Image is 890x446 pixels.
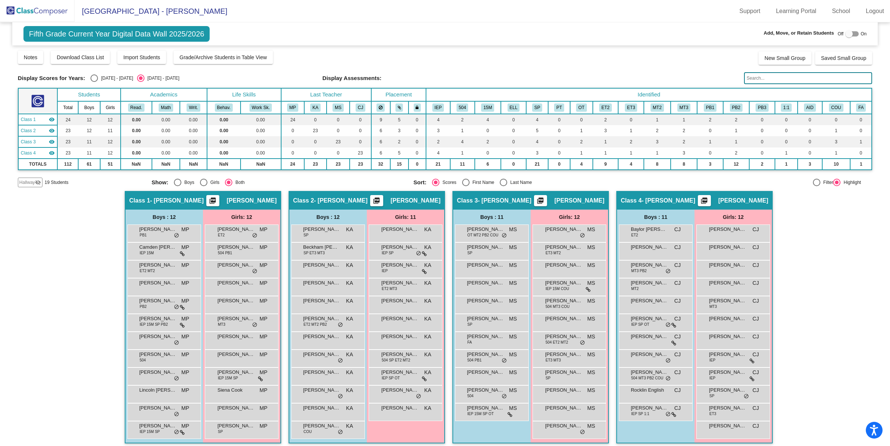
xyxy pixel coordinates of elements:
td: 1 [850,136,872,147]
th: PBIS Tier 3 [749,101,775,114]
mat-icon: picture_as_pdf [372,197,381,207]
td: 0 [548,147,570,159]
td: 1 [593,147,619,159]
button: Print Students Details [206,195,219,206]
th: Christine Johnson [350,101,371,114]
td: 2 [618,136,644,147]
td: 1 [775,159,798,170]
td: 0 [749,136,775,147]
th: Boys [78,101,100,114]
td: 8 [644,159,671,170]
button: Print Students Details [534,195,547,206]
th: Katelyn Aurelio [304,101,327,114]
button: AID [804,103,816,112]
th: Occupational Therapy [570,101,593,114]
td: 5 [526,125,549,136]
td: 0.00 [121,147,152,159]
td: 2 [723,114,749,125]
span: Fifth Grade Current Year Digital Data Wall 2025/2026 [23,26,210,42]
td: 0.00 [180,125,207,136]
td: 0 [501,125,526,136]
button: Writ. [187,103,200,112]
td: 12 [100,136,121,147]
button: COU [829,103,843,112]
td: 0 [850,114,872,125]
td: 0.00 [207,114,241,125]
td: 23 [304,125,327,136]
td: 0 [775,114,798,125]
td: 0 [281,125,305,136]
span: [PERSON_NAME] [227,197,277,204]
td: 0 [548,136,570,147]
mat-icon: visibility [49,128,55,134]
td: 4 [426,114,450,125]
td: 0 [304,114,327,125]
th: Keep with students [390,101,409,114]
span: Class 1 [129,197,150,204]
button: Saved Small Group [815,51,872,65]
th: RTI Tier 3 ELA Services [618,101,644,114]
td: 0 [618,114,644,125]
td: 0 [822,114,851,125]
mat-icon: visibility [49,150,55,156]
mat-radio-group: Select an option [413,179,670,186]
td: 32 [371,159,390,170]
th: Placement [371,88,426,101]
td: 0 [697,147,723,159]
button: Import Students [117,51,166,64]
td: 0.00 [152,114,180,125]
button: Download Class List [51,51,110,64]
td: NaN [180,159,207,170]
th: Keep with teacher [409,101,426,114]
td: 6 [371,125,390,136]
span: Show: [152,179,168,186]
mat-icon: picture_as_pdf [208,197,217,207]
mat-icon: picture_as_pdf [700,197,709,207]
button: PB2 [730,103,743,112]
span: Add, Move, or Retain Students [764,29,834,37]
th: Life Skills [207,88,281,101]
td: 23 [57,125,78,136]
td: 0 [548,125,570,136]
td: 4 [450,136,475,147]
mat-icon: picture_as_pdf [536,197,545,207]
td: Meredith Schmidt - Schmidt [18,136,57,147]
td: 0 [409,159,426,170]
td: 1 [822,147,851,159]
span: Download Class List [57,54,104,60]
td: 0 [350,114,371,125]
td: 4 [618,159,644,170]
td: 0.00 [121,136,152,147]
div: Girls [207,179,220,186]
button: OT [576,103,587,112]
td: 6 [371,147,390,159]
td: TOTALS [18,159,57,170]
th: Meredith Schmidt [327,101,350,114]
span: 19 Students [45,179,69,186]
td: 21 [426,159,450,170]
td: NaN [207,159,241,170]
button: New Small Group [759,51,811,65]
td: Christine Johnson - Johnson [18,147,57,159]
a: School [826,5,856,17]
button: PB1 [704,103,716,112]
td: 3 [644,136,671,147]
td: 1 [644,147,671,159]
span: Notes [24,54,38,60]
td: 0 [501,114,526,125]
td: Katelyn Aurelio - Aurelio [18,125,57,136]
td: 0 [475,147,501,159]
td: 0.00 [241,147,281,159]
td: 2 [426,136,450,147]
td: 23 [350,159,371,170]
a: Learning Portal [770,5,823,17]
td: 4 [526,136,549,147]
td: 24 [281,159,305,170]
td: 24 [57,114,78,125]
td: Michaela Petrilli - Petrilli [18,114,57,125]
td: 0 [409,147,426,159]
td: 1 [671,114,697,125]
td: 5 [390,147,409,159]
button: ET2 [599,103,612,112]
td: 0 [850,125,872,136]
